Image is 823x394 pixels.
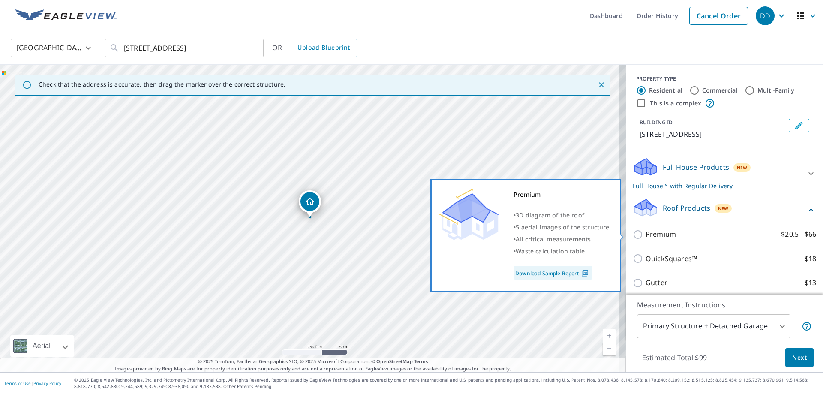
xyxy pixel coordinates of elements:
div: Premium [514,189,610,201]
a: Privacy Policy [33,380,61,386]
span: 3D diagram of the roof [516,211,584,219]
p: $13 [805,277,816,288]
div: • [514,245,610,257]
div: DD [756,6,775,25]
p: $20.5 - $66 [781,229,816,240]
a: Current Level 17, Zoom In [603,329,616,342]
p: | [4,381,61,386]
label: This is a complex [650,99,701,108]
label: Commercial [702,86,738,95]
div: Aerial [30,335,53,357]
button: Next [785,348,814,367]
div: • [514,209,610,221]
span: New [737,164,748,171]
p: [STREET_ADDRESS] [640,129,785,139]
span: Waste calculation table [516,247,585,255]
span: Next [792,352,807,363]
div: [GEOGRAPHIC_DATA] [11,36,96,60]
a: OpenStreetMap [376,358,412,364]
div: Roof ProductsNew [633,198,816,222]
button: Edit building 1 [789,119,809,132]
a: Terms of Use [4,380,31,386]
img: Premium [439,189,499,240]
a: Terms [414,358,428,364]
p: Full House Products [663,162,729,172]
div: • [514,233,610,245]
span: Your report will include the primary structure and a detached garage if one exists. [802,321,812,331]
p: QuickSquares™ [646,253,697,264]
a: Cancel Order [689,7,748,25]
p: BUILDING ID [640,119,673,126]
label: Multi-Family [757,86,795,95]
div: Primary Structure + Detached Garage [637,314,790,338]
div: OR [272,39,357,57]
a: Upload Blueprint [291,39,357,57]
p: Premium [646,229,676,240]
p: Estimated Total: $99 [635,348,714,367]
img: Pdf Icon [579,269,591,277]
span: © 2025 TomTom, Earthstar Geographics SIO, © 2025 Microsoft Corporation, © [198,358,428,365]
p: Measurement Instructions [637,300,812,310]
span: All critical measurements [516,235,591,243]
span: New [718,205,729,212]
p: Full House™ with Regular Delivery [633,181,801,190]
p: Roof Products [663,203,710,213]
p: © 2025 Eagle View Technologies, Inc. and Pictometry International Corp. All Rights Reserved. Repo... [74,377,819,390]
div: • [514,221,610,233]
span: 5 aerial images of the structure [516,223,609,231]
button: Close [596,79,607,90]
p: Check that the address is accurate, then drag the marker over the correct structure. [39,81,285,88]
div: Full House ProductsNewFull House™ with Regular Delivery [633,157,816,190]
input: Search by address or latitude-longitude [124,36,246,60]
a: Current Level 17, Zoom Out [603,342,616,355]
p: Gutter [646,277,667,288]
div: Dropped pin, building 1, Residential property, 20319 SW Verona Ct Aloha, OR 97003 [299,190,321,217]
span: Upload Blueprint [297,42,350,53]
p: $18 [805,253,816,264]
div: PROPERTY TYPE [636,75,813,83]
label: Residential [649,86,682,95]
a: Download Sample Report [514,266,592,280]
div: Aerial [10,335,74,357]
img: EV Logo [15,9,117,22]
